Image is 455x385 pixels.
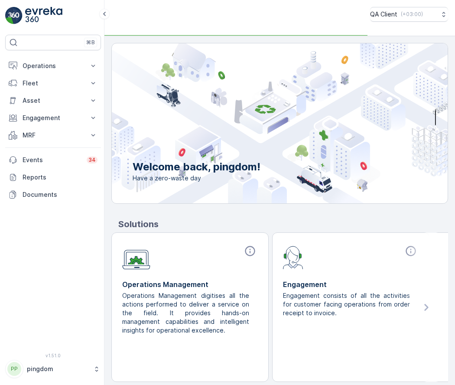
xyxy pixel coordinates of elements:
p: Operations Management digitises all the actions performed to deliver a service on the field. It p... [122,291,251,335]
p: pingdom [27,365,89,373]
p: Documents [23,190,97,199]
span: v 1.51.0 [5,353,101,358]
span: Have a zero-waste day [133,174,260,183]
button: Operations [5,57,101,75]
p: Operations [23,62,84,70]
p: Events [23,156,81,164]
p: ⌘B [86,39,95,46]
p: Reports [23,173,97,182]
button: QA Client(+03:00) [370,7,448,22]
button: Engagement [5,109,101,127]
p: MRF [23,131,84,140]
p: Welcome back, pingdom! [133,160,260,174]
a: Reports [5,169,101,186]
p: Engagement consists of all the activities for customer facing operations from order receipt to in... [283,291,412,317]
p: Fleet [23,79,84,88]
p: Operations Management [122,279,258,290]
p: QA Client [370,10,397,19]
button: Fleet [5,75,101,92]
p: Engagement [23,114,84,122]
button: Asset [5,92,101,109]
p: 34 [88,157,96,163]
p: ( +03:00 ) [401,11,423,18]
img: logo [5,7,23,24]
img: module-icon [122,245,150,270]
p: Solutions [118,218,448,231]
a: Documents [5,186,101,203]
p: Asset [23,96,84,105]
div: PP [7,362,21,376]
a: Events34 [5,151,101,169]
img: logo_light-DOdMpM7g.png [25,7,62,24]
p: Engagement [283,279,419,290]
img: module-icon [283,245,303,269]
button: MRF [5,127,101,144]
img: city illustration [73,43,448,203]
button: PPpingdom [5,360,101,378]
